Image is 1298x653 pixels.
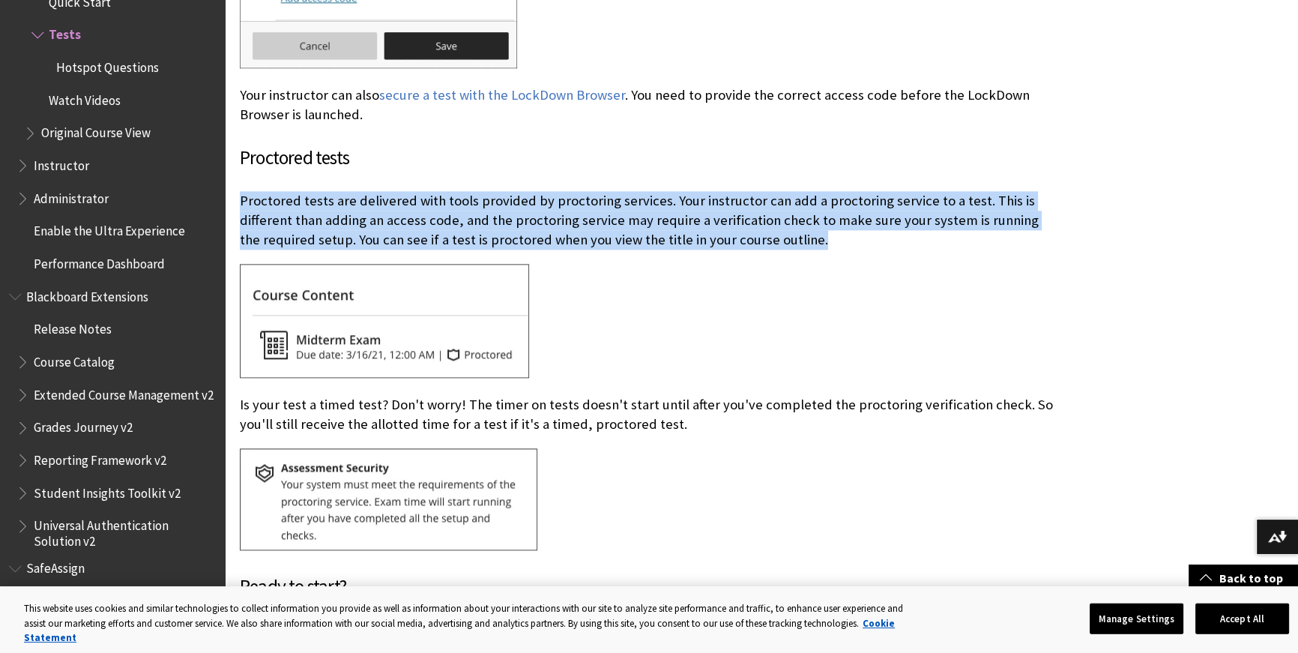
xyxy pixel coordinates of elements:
span: Blackboard Extensions [26,284,148,304]
button: Accept All [1195,603,1289,634]
div: This website uses cookies and similar technologies to collect information you provide as well as ... [24,601,908,646]
h3: Ready to start? [240,573,1061,601]
span: Enable the Ultra Experience [34,219,185,239]
span: SafeAssign [26,556,85,577]
h3: Proctored tests [240,144,1061,172]
span: Original Course View [41,121,151,141]
p: Is your test a timed test? Don't worry! The timer on tests doesn't start until after you've compl... [240,395,1061,434]
span: Student Insights Toolkit v2 [34,481,181,501]
img: This is how a proctored exam looks like. [240,264,529,378]
span: Universal Authentication Solution v2 [34,514,214,549]
span: Reporting Framework v2 [34,448,166,468]
span: Performance Dashboard [34,251,165,271]
span: Administrator [34,186,109,206]
span: Watch Videos [49,88,121,108]
a: Back to top [1189,565,1298,592]
span: Release Notes [34,317,112,337]
button: Manage Settings [1090,603,1183,634]
p: Your instructor can also . You need to provide the correct access code before the LockDown Browse... [240,85,1061,124]
span: Course Catalog [34,349,115,370]
p: Proctored tests are delivered with tools provided by proctoring services. Your instructor can add... [240,191,1061,250]
span: Extended Course Management v2 [34,382,214,403]
span: Hotspot Questions [56,55,159,75]
a: secure a test with the LockDown Browser [379,86,625,104]
span: Instructor [34,153,89,173]
img: Assessment security message telling students they must meet the proctor requirements for their te... [240,448,537,550]
a: More information about your privacy, opens in a new tab [24,617,895,645]
span: Tests [49,22,81,43]
span: Grades Journey v2 [34,415,133,436]
nav: Book outline for Blackboard Extensions [9,284,216,549]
